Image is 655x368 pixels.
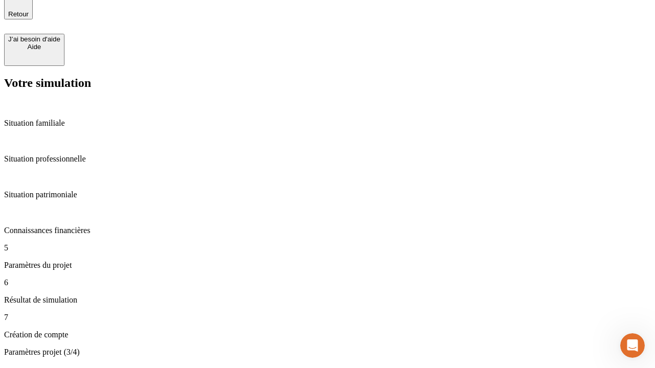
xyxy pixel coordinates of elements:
[4,34,64,66] button: J’ai besoin d'aideAide
[4,226,651,235] p: Connaissances financières
[4,76,651,90] h2: Votre simulation
[4,295,651,305] p: Résultat de simulation
[4,348,651,357] p: Paramètres projet (3/4)
[4,330,651,339] p: Création de compte
[4,190,651,199] p: Situation patrimoniale
[4,278,651,287] p: 6
[8,35,60,43] div: J’ai besoin d'aide
[4,261,651,270] p: Paramètres du projet
[4,243,651,252] p: 5
[4,119,651,128] p: Situation familiale
[620,333,645,358] iframe: Intercom live chat
[8,43,60,51] div: Aide
[4,313,651,322] p: 7
[4,154,651,164] p: Situation professionnelle
[8,10,29,18] span: Retour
